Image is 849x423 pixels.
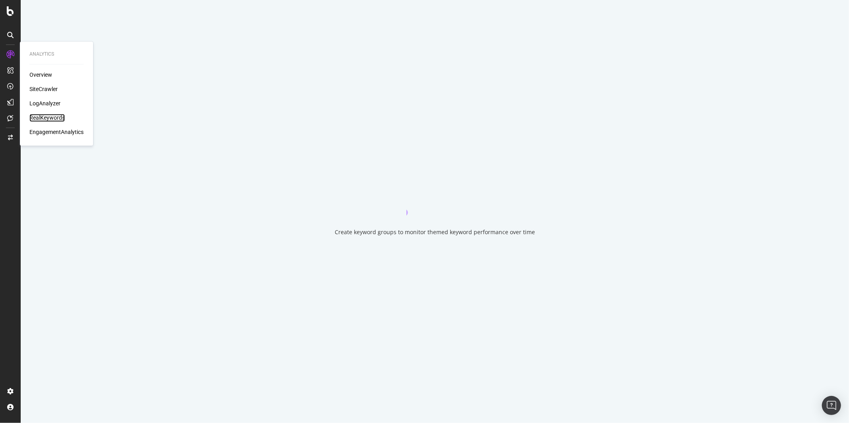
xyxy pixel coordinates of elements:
[29,71,52,79] a: Overview
[29,100,61,108] a: LogAnalyzer
[822,396,841,415] div: Open Intercom Messenger
[29,128,84,136] a: EngagementAnalytics
[29,51,84,58] div: Analytics
[29,85,58,93] a: SiteCrawler
[29,114,65,122] a: RealKeywords
[335,228,535,236] div: Create keyword groups to monitor themed keyword performance over time
[406,187,464,215] div: animation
